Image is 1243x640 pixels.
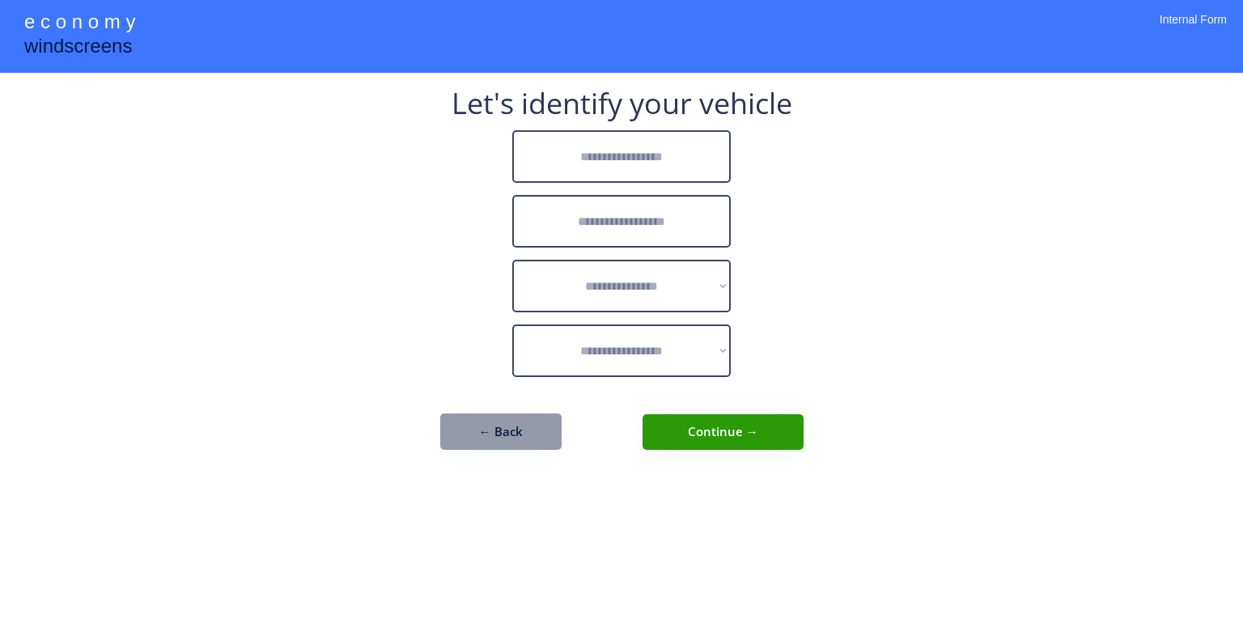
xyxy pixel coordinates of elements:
button: ← Back [440,413,562,450]
div: Internal Form [1160,12,1227,49]
div: Let's identify your vehicle [452,89,792,118]
div: e c o n o m y [24,8,135,39]
button: Continue → [643,414,804,450]
div: windscreens [24,32,132,64]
